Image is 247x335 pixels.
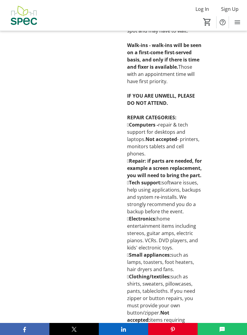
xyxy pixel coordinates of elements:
button: Sign Up [216,4,243,14]
strong: Walk-ins - walk-ins will be seen on a first-come first-served basis, and only if there is time an... [127,42,202,70]
button: Menu [231,16,243,28]
img: SPEC's Logo [4,4,44,27]
p: software issues, help using applications, backups and system re-installs. We strongly recommend y... [127,179,202,215]
button: X [49,323,99,335]
button: Help [217,16,229,28]
p: Those with an appointment time will have first priority. [127,42,202,85]
strong: Clothing/textiles: [127,273,171,280]
button: LinkedIn [99,323,148,335]
button: Pinterest [148,323,198,335]
strong: Not accepted [145,136,177,142]
button: Log In [191,4,214,14]
p: home entertainment items including stereos, guitar amps, electric pianos. VCRs. DVD players, and ... [127,215,202,251]
strong: Computers - [127,121,158,128]
button: Cart [202,17,213,27]
strong: Small appliances: [127,252,171,258]
button: SMS [198,323,247,335]
span: Sign Up [221,5,239,13]
strong: REPAIR CATEGORIES: [127,114,177,121]
span: Log In [195,5,209,13]
p: repair & tech support for desktops and laptops. - printers, monitors tablets and cell phones. [127,121,202,157]
strong: Electronics: [127,215,157,222]
strong: IF YOU ARE UNWELL, PLEASE DO NOT ATTEND. [127,92,195,106]
p: such as lamps, toasters, foot heaters, hair dryers and fans. [127,251,202,273]
strong: Tech support: [127,179,162,186]
strong: Repair: if parts are needed, for example a screen replacement, you will need to bring the part. [127,158,202,179]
